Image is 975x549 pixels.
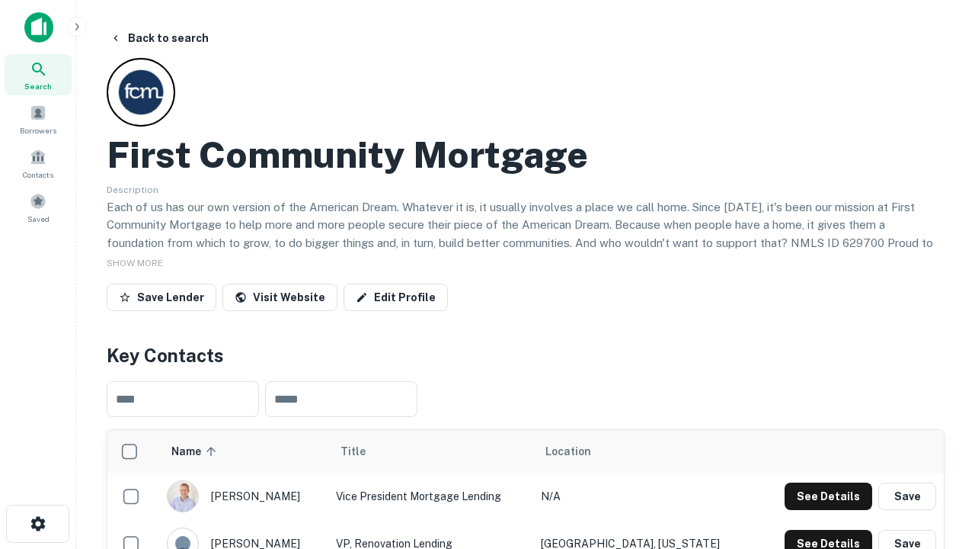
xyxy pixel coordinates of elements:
[5,98,72,140] a: Borrowers
[168,481,198,512] img: 1520878720083
[23,169,53,181] span: Contacts
[107,185,158,195] span: Description
[107,198,945,270] p: Each of us has our own version of the American Dream. Whatever it is, it usually involves a place...
[171,442,221,461] span: Name
[344,284,448,311] a: Edit Profile
[20,124,56,136] span: Borrowers
[533,430,754,473] th: Location
[340,442,385,461] span: Title
[328,473,533,520] td: Vice President Mortgage Lending
[107,284,216,311] button: Save Lender
[545,442,591,461] span: Location
[5,187,72,228] a: Saved
[107,258,163,268] span: SHOW MORE
[167,480,321,512] div: [PERSON_NAME]
[899,378,975,451] iframe: Chat Widget
[107,342,945,369] h4: Key Contacts
[159,430,328,473] th: Name
[785,483,872,510] button: See Details
[104,24,215,52] button: Back to search
[24,80,52,92] span: Search
[222,284,337,311] a: Visit Website
[107,133,588,177] h2: First Community Mortgage
[27,213,50,225] span: Saved
[5,54,72,95] a: Search
[24,12,53,43] img: capitalize-icon.png
[5,143,72,184] a: Contacts
[328,430,533,473] th: Title
[878,483,936,510] button: Save
[533,473,754,520] td: N/A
